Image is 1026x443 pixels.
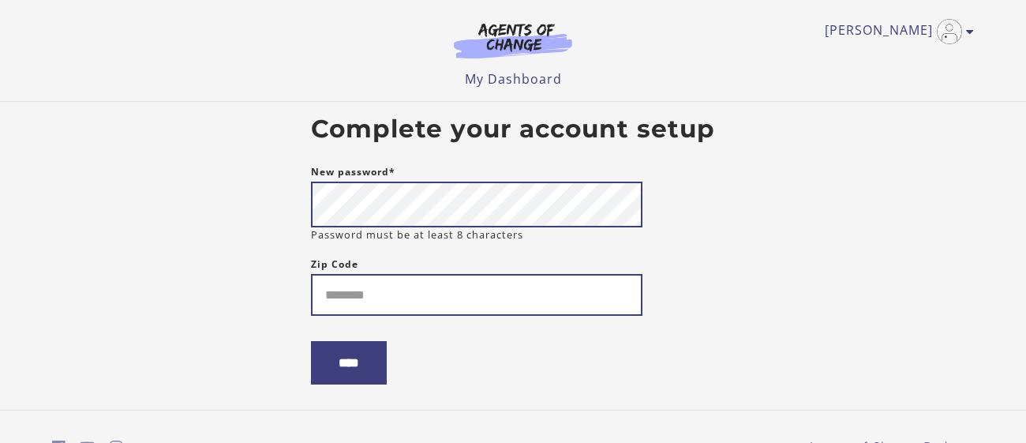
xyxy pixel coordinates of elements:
h2: Complete your account setup [311,115,715,145]
img: Agents of Change Logo [437,22,589,58]
small: Password must be at least 8 characters [311,227,523,242]
a: Toggle menu [825,19,966,44]
label: New password* [311,163,395,182]
a: My Dashboard [465,70,562,88]
label: Zip Code [311,255,358,274]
